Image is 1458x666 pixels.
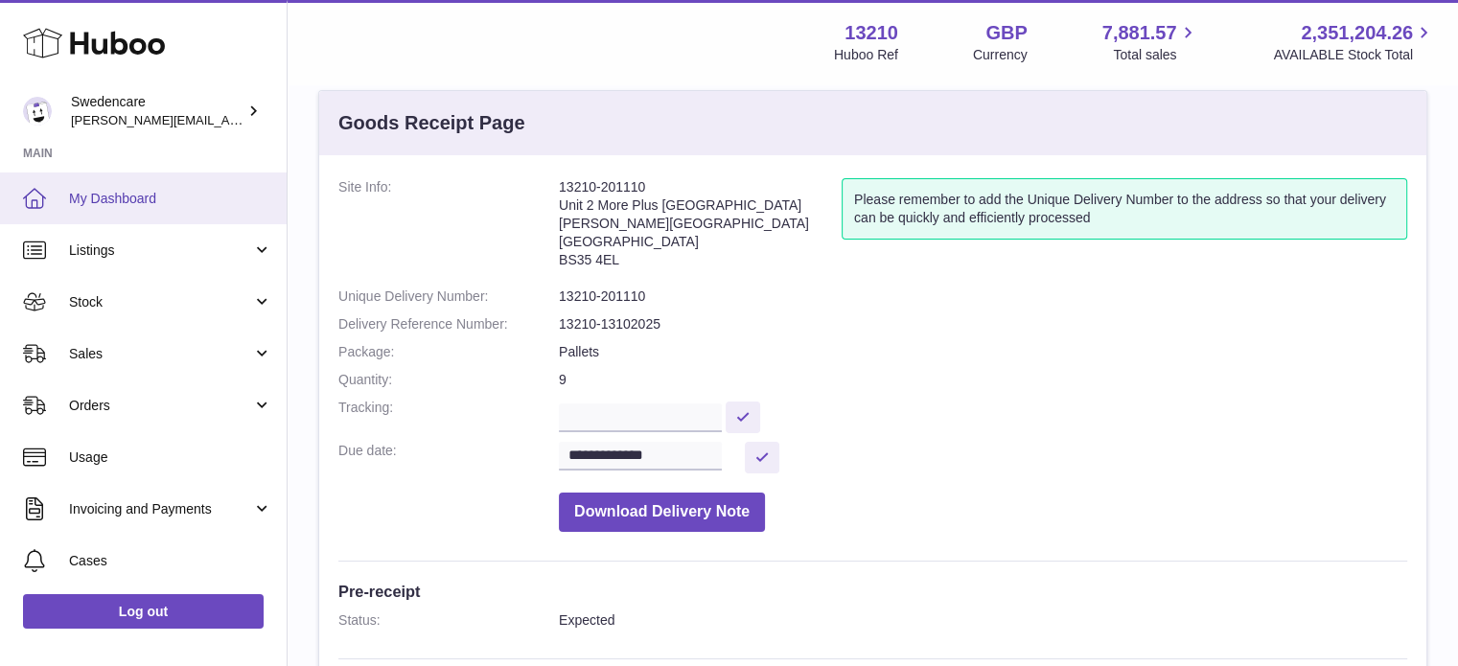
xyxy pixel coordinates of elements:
button: Download Delivery Note [559,493,765,532]
span: 7,881.57 [1102,20,1177,46]
span: Usage [69,448,272,467]
h3: Goods Receipt Page [338,110,525,136]
strong: GBP [985,20,1027,46]
span: AVAILABLE Stock Total [1273,46,1435,64]
div: Huboo Ref [834,46,898,64]
dt: Status: [338,611,559,630]
dd: Pallets [559,343,1407,361]
dt: Due date: [338,442,559,473]
dd: 9 [559,371,1407,389]
div: Swedencare [71,93,243,129]
h3: Pre-receipt [338,581,1407,602]
img: rebecca.fall@swedencare.co.uk [23,97,52,126]
span: [PERSON_NAME][EMAIL_ADDRESS][DOMAIN_NAME] [71,112,384,127]
dt: Quantity: [338,371,559,389]
dd: Expected [559,611,1407,630]
span: 2,351,204.26 [1301,20,1413,46]
dt: Site Info: [338,178,559,278]
span: Total sales [1113,46,1198,64]
dt: Package: [338,343,559,361]
a: 7,881.57 Total sales [1102,20,1199,64]
span: Sales [69,345,252,363]
dt: Tracking: [338,399,559,432]
div: Currency [973,46,1028,64]
span: Stock [69,293,252,311]
span: Cases [69,552,272,570]
span: Listings [69,241,252,260]
strong: 13210 [845,20,898,46]
dd: 13210-201110 [559,287,1407,306]
dd: 13210-13102025 [559,315,1407,333]
span: Invoicing and Payments [69,500,252,518]
address: 13210-201110 Unit 2 More Plus [GEOGRAPHIC_DATA] [PERSON_NAME][GEOGRAPHIC_DATA] [GEOGRAPHIC_DATA] ... [559,178,842,278]
a: Log out [23,594,264,629]
span: My Dashboard [69,190,272,208]
div: Please remember to add the Unique Delivery Number to the address so that your delivery can be qui... [842,178,1407,240]
a: 2,351,204.26 AVAILABLE Stock Total [1273,20,1435,64]
span: Orders [69,397,252,415]
dt: Unique Delivery Number: [338,287,559,306]
dt: Delivery Reference Number: [338,315,559,333]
